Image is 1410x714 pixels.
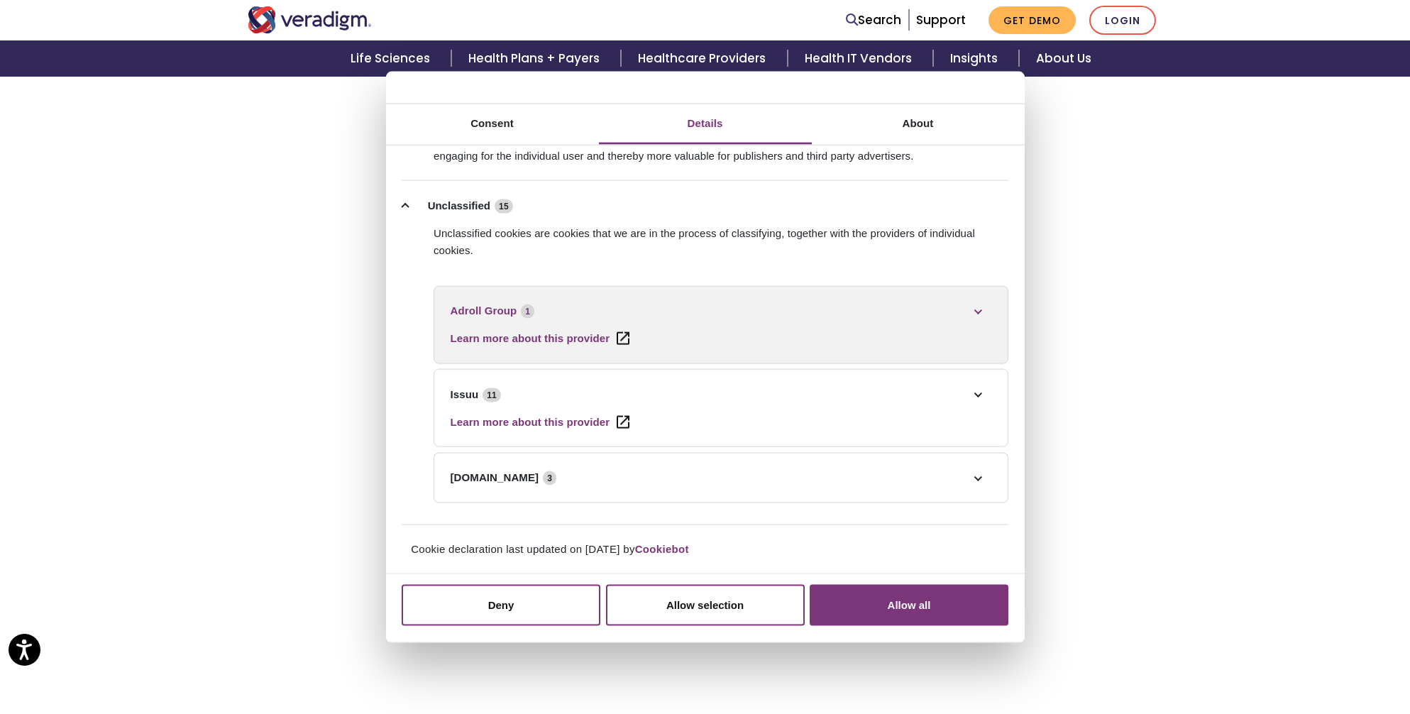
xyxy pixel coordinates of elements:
button: Deny [402,585,600,626]
a: Support [916,11,966,28]
iframe: Drift Chat Widget [1339,643,1393,697]
a: [DOMAIN_NAME]3 [451,469,992,486]
a: Login [1089,6,1156,35]
div: Marketing cookies are used to track visitors across websites. The intention is to display ads tha... [402,119,1008,164]
button: Unclassified (15) [402,197,522,214]
img: Veradigm logo [248,6,372,33]
button: Allow selection [606,585,805,626]
div: Unclassified cookies are cookies that we are in the process of classifying, together with the pro... [402,214,1008,259]
a: About [812,104,1025,145]
button: Allow all [810,585,1008,626]
a: Search [846,11,901,30]
a: Get Demo [988,6,1076,34]
a: Life Sciences [334,40,451,77]
a: Health Plans + Payers [451,40,621,77]
a: Healthcare Providers [621,40,787,77]
a: Details [599,104,812,145]
a: Health IT Vendors [788,40,933,77]
a: Consent [386,104,599,145]
div: Cookie declaration last updated on [DATE] by [390,541,1020,570]
a: Issuu's privacy policy - opens in a new window [451,402,629,430]
a: Issuu11 [451,385,992,402]
a: About Us [1019,40,1108,77]
a: Cookiebot [635,543,689,555]
a: Adroll Group1 [451,302,992,319]
a: Adroll Group's privacy policy - opens in a new window [451,319,629,347]
a: Insights [933,40,1019,77]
